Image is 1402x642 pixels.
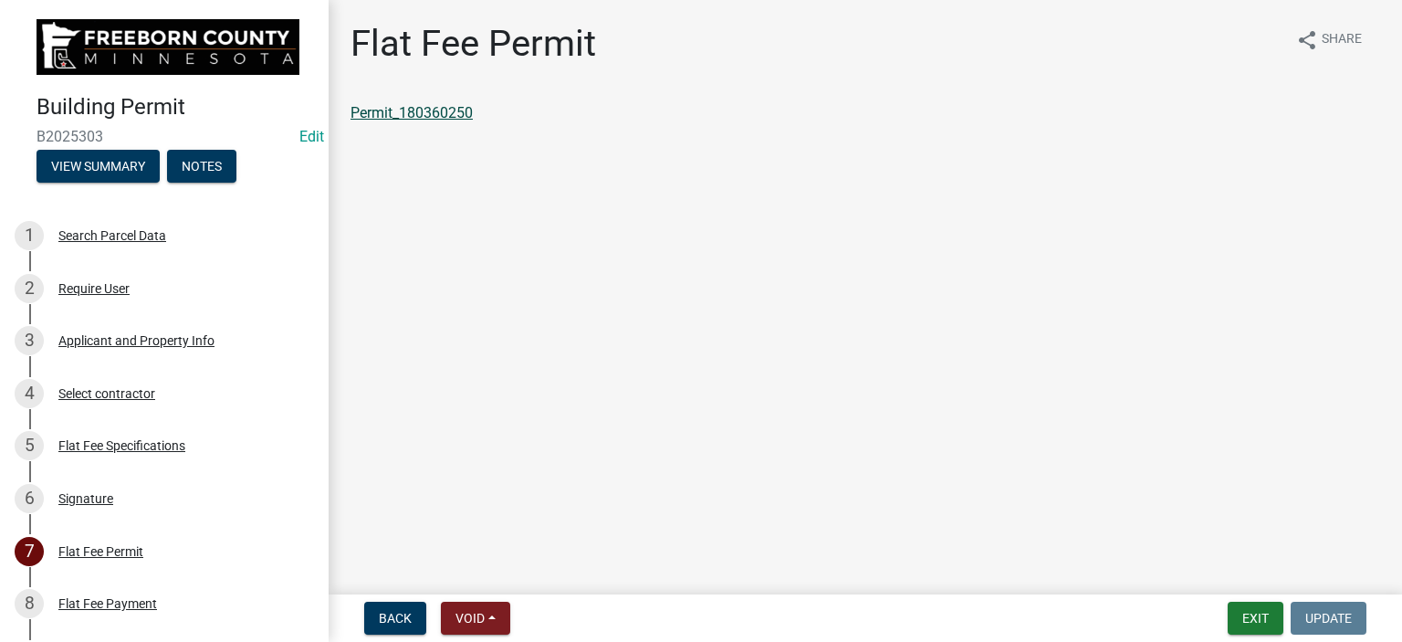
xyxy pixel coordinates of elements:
[58,439,185,452] div: Flat Fee Specifications
[37,94,314,121] h4: Building Permit
[15,484,44,513] div: 6
[350,104,473,121] a: Permit_180360250
[364,602,426,635] button: Back
[37,160,160,174] wm-modal-confirm: Summary
[58,545,143,558] div: Flat Fee Permit
[15,221,44,250] div: 1
[58,282,130,295] div: Require User
[37,128,292,145] span: B2025303
[350,22,596,66] h1: Flat Fee Permit
[37,150,160,183] button: View Summary
[15,537,44,566] div: 7
[379,611,412,626] span: Back
[15,274,44,303] div: 2
[1228,602,1283,635] button: Exit
[58,387,155,400] div: Select contractor
[15,589,44,618] div: 8
[15,326,44,355] div: 3
[167,160,236,174] wm-modal-confirm: Notes
[1291,602,1366,635] button: Update
[58,597,157,610] div: Flat Fee Payment
[1305,611,1352,626] span: Update
[441,602,510,635] button: Void
[58,334,214,347] div: Applicant and Property Info
[1282,22,1376,58] button: shareShare
[58,229,166,242] div: Search Parcel Data
[299,128,324,145] a: Edit
[37,19,299,75] img: Freeborn County, Minnesota
[58,492,113,505] div: Signature
[455,611,485,626] span: Void
[15,379,44,408] div: 4
[1296,29,1318,51] i: share
[15,431,44,460] div: 5
[1322,29,1362,51] span: Share
[299,128,324,145] wm-modal-confirm: Edit Application Number
[167,150,236,183] button: Notes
